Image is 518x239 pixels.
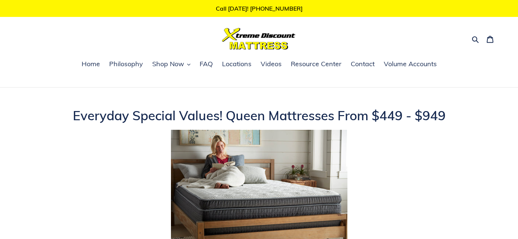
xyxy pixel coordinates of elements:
[257,59,285,70] a: Videos
[291,60,342,68] span: Resource Center
[380,59,440,70] a: Volume Accounts
[106,59,147,70] a: Philosophy
[351,60,375,68] span: Contact
[218,59,255,70] a: Locations
[152,60,184,68] span: Shop Now
[109,60,143,68] span: Philosophy
[287,59,345,70] a: Resource Center
[196,59,217,70] a: FAQ
[200,60,213,68] span: FAQ
[261,60,282,68] span: Videos
[82,60,100,68] span: Home
[73,107,446,124] span: Everyday Special Values! Queen Mattresses From $449 - $949
[149,59,194,70] button: Shop Now
[222,28,296,50] img: Xtreme Discount Mattress
[384,60,437,68] span: Volume Accounts
[78,59,104,70] a: Home
[347,59,378,70] a: Contact
[222,60,251,68] span: Locations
